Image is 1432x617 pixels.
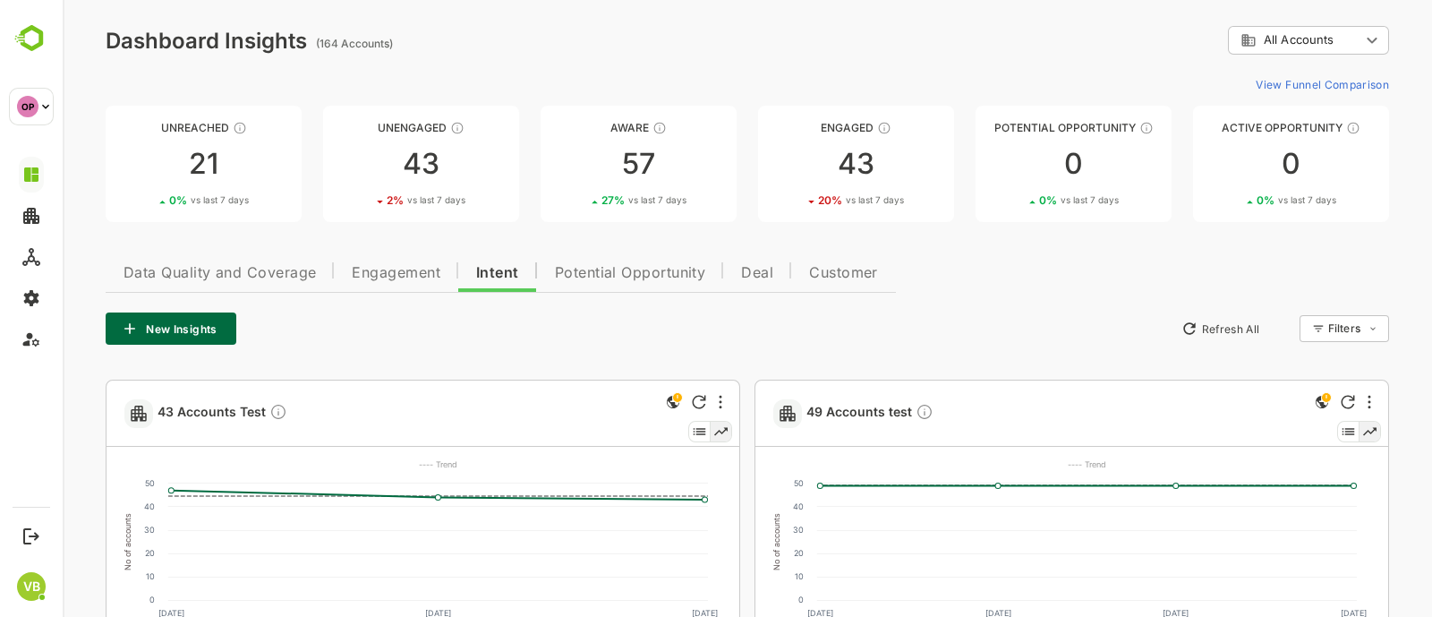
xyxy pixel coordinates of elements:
div: 57 [478,150,674,178]
text: 30 [81,525,92,535]
a: Potential OpportunityThese accounts are MQAs and can be passed on to Inside Sales00%vs last 7 days [913,106,1109,222]
text: 50 [82,478,92,488]
text: 40 [81,501,92,511]
div: These accounts are warm, further nurturing would qualify them to MQAs [814,121,829,135]
div: This is a global insight. Segment selection is not applicable for this view [600,391,621,416]
div: OP [17,96,38,117]
div: All Accounts [1178,32,1298,48]
text: ---- Trend [1005,459,1044,469]
div: Filters [1264,313,1326,345]
div: Potential Opportunity [913,121,1109,134]
span: vs last 7 days [783,193,841,207]
div: Engaged [695,121,891,134]
div: Description not present [207,403,225,424]
div: Description not present [853,403,871,424]
span: vs last 7 days [128,193,186,207]
div: 43 [695,150,891,178]
div: Refresh [1278,395,1292,409]
span: Customer [746,266,815,280]
text: 30 [730,525,741,535]
a: AwareThese accounts have just entered the buying cycle and need further nurturing5727%vs last 7 days [478,106,674,222]
span: vs last 7 days [566,193,624,207]
div: VB [17,572,46,601]
span: vs last 7 days [1215,193,1274,207]
div: These accounts have just entered the buying cycle and need further nurturing [590,121,604,135]
div: 0 % [1194,193,1274,207]
button: View Funnel Comparison [1186,70,1326,99]
div: 0 % [107,193,186,207]
div: More [656,395,660,409]
text: 0 [736,595,741,604]
text: No of accounts [709,514,719,571]
button: New Insights [43,313,174,345]
text: 20 [82,548,92,558]
ag: (164 Accounts) [253,37,336,50]
button: Refresh All [1111,314,1205,343]
div: Dashboard Insights [43,28,244,54]
a: EngagedThese accounts are warm, further nurturing would qualify them to MQAs4320%vs last 7 days [695,106,891,222]
span: Engagement [289,266,378,280]
span: Deal [678,266,711,280]
span: vs last 7 days [345,193,403,207]
span: 49 Accounts test [744,403,871,424]
div: These accounts have not been engaged with for a defined time period [170,121,184,135]
div: 2 % [324,193,403,207]
div: All Accounts [1165,23,1326,58]
text: No of accounts [60,514,70,571]
div: 0 % [976,193,1056,207]
div: 0 [1130,150,1326,178]
span: All Accounts [1201,33,1271,47]
text: ---- Trend [356,459,395,469]
a: 43 Accounts TestDescription not present [95,403,232,424]
text: 20 [731,548,741,558]
text: 10 [83,571,92,581]
text: 10 [732,571,741,581]
span: Intent [413,266,456,280]
a: UnreachedThese accounts have not been engaged with for a defined time period210%vs last 7 days [43,106,239,222]
div: These accounts have not shown enough engagement and need nurturing [388,121,402,135]
div: These accounts have open opportunities which might be at any of the Sales Stages [1283,121,1298,135]
a: UnengagedThese accounts have not shown enough engagement and need nurturing432%vs last 7 days [260,106,456,222]
span: Potential Opportunity [492,266,644,280]
div: Aware [478,121,674,134]
div: This is a global insight. Segment selection is not applicable for this view [1249,391,1270,416]
span: 43 Accounts Test [95,403,225,424]
text: 40 [730,501,741,511]
div: Active Opportunity [1130,121,1326,134]
div: 20 % [755,193,841,207]
div: Unengaged [260,121,456,134]
img: BambooboxLogoMark.f1c84d78b4c51b1a7b5f700c9845e183.svg [9,21,55,56]
span: Data Quality and Coverage [61,266,253,280]
text: 50 [731,478,741,488]
div: 43 [260,150,456,178]
div: More [1305,395,1308,409]
a: Active OpportunityThese accounts have open opportunities which might be at any of the Sales Stage... [1130,106,1326,222]
div: Refresh [629,395,644,409]
div: 0 [913,150,1109,178]
span: vs last 7 days [998,193,1056,207]
button: Logout [19,524,43,548]
div: 21 [43,150,239,178]
div: Unreached [43,121,239,134]
text: 0 [87,595,92,604]
div: These accounts are MQAs and can be passed on to Inside Sales [1077,121,1091,135]
a: 49 Accounts testDescription not present [744,403,878,424]
div: 27 % [539,193,624,207]
div: Filters [1266,321,1298,335]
